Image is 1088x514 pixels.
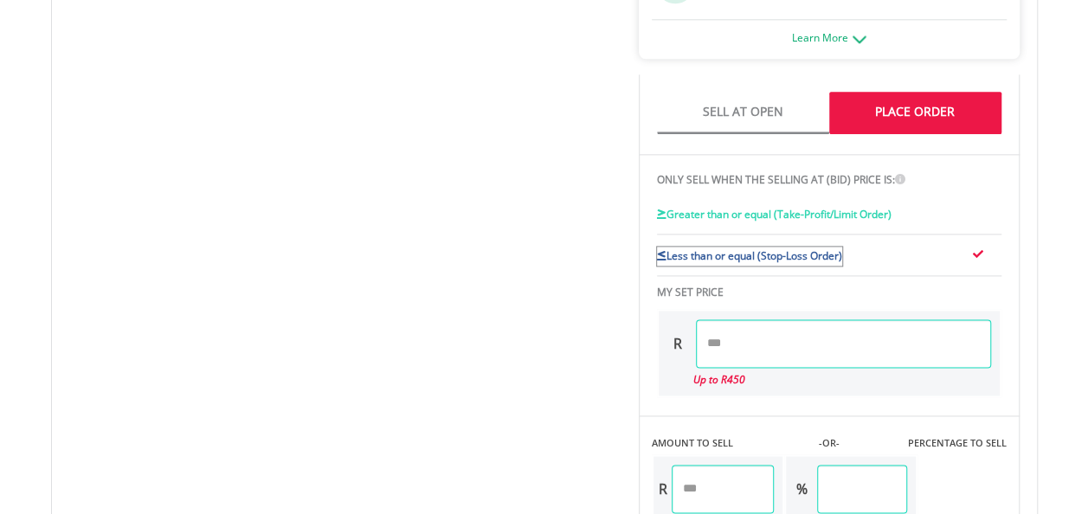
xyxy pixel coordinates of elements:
span: Less than or equal (Stop-Loss Order) [666,248,842,263]
span: Greater than or equal (Take-Profit/Limit Order) [666,207,892,222]
div: % [786,465,817,513]
span: 450 [727,372,745,387]
div: Up to R [693,368,991,387]
label: PERCENTAGE TO SELL [907,436,1006,450]
h6: ONLY SELL WHEN THE SELLING AT (BID) PRICE IS: [657,172,1001,188]
a: Place Order [829,92,1001,134]
img: ec-arrow-down.png [853,35,866,43]
a: Sell At Open [657,92,829,134]
label: -OR- [818,436,839,450]
label: AMOUNT TO SELL [652,436,733,450]
div: R [659,319,696,368]
a: Learn More [792,30,866,45]
div: R [653,465,672,513]
h6: MY SET PRICE [657,285,1001,300]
